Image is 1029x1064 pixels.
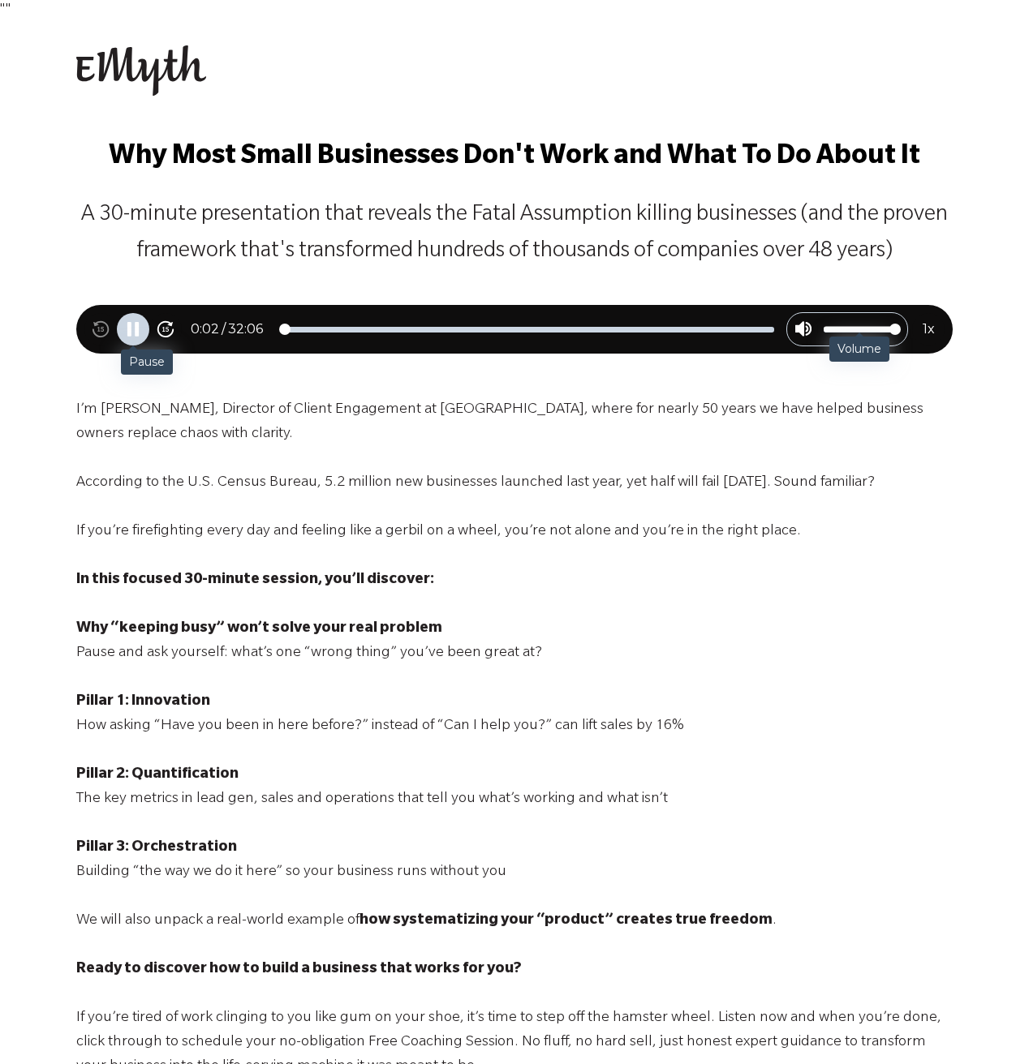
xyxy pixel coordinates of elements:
div: Volume [829,337,889,362]
span: / [222,320,226,339]
p: A 30-minute presentation that reveals the Fatal Assumption killing businesses (and the proven fra... [76,198,953,271]
div: Skip backward 15 seconds [84,313,117,345]
div: Playback speed [912,313,945,345]
span: 0 : 02 32 : 06 [186,320,268,339]
div: Play audio: Why Small Businesses Don't Work - Paul Bauscher [76,305,953,354]
span: Pillar 1: Innovation [76,694,210,710]
span: Why “keeping busy” won’t solve your real problem [76,621,442,637]
div: Pause [117,313,149,345]
div: Volume controls [786,312,908,346]
div: Mute [789,315,818,344]
span: In this focused 30-minute session, you’ll discover: [76,573,434,589]
span: Ready to discover how to build a business that works for you? [76,962,522,978]
div: Pause [121,350,173,375]
span: 1 x [923,320,935,339]
span: Why Most Small Businesses Don't Work and What To Do About It [109,144,920,173]
div: Skip forward 15 seconds [149,313,182,345]
span: Pillar 3: Orchestration [76,840,237,856]
div: Adjust position [284,327,774,332]
span: how systematizing your “product” creates true freedom [360,913,773,929]
div: Seek bar [280,327,778,332]
span: Pillar 2: Quantification [76,767,239,783]
iframe: Chat Widget [948,986,1029,1064]
img: EMyth [76,45,206,96]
